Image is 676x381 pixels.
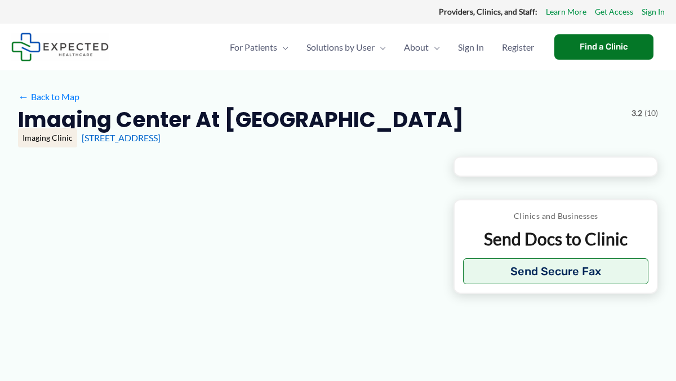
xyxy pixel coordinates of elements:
strong: Providers, Clinics, and Staff: [439,7,537,16]
p: Send Docs to Clinic [463,228,648,250]
a: Register [493,28,543,67]
span: Menu Toggle [429,28,440,67]
a: For PatientsMenu Toggle [221,28,297,67]
span: Menu Toggle [375,28,386,67]
a: Learn More [546,5,586,19]
span: About [404,28,429,67]
nav: Primary Site Navigation [221,28,543,67]
a: Get Access [595,5,633,19]
span: Menu Toggle [277,28,288,67]
a: Sign In [642,5,665,19]
a: Find a Clinic [554,34,653,60]
span: ← [18,91,29,102]
span: (10) [644,106,658,120]
span: Solutions by User [306,28,375,67]
h2: Imaging Center at [GEOGRAPHIC_DATA] [18,106,464,133]
a: Solutions by UserMenu Toggle [297,28,395,67]
p: Clinics and Businesses [463,209,648,223]
a: AboutMenu Toggle [395,28,449,67]
span: Sign In [458,28,484,67]
a: [STREET_ADDRESS] [82,132,161,143]
span: Register [502,28,534,67]
div: Imaging Clinic [18,128,77,147]
a: Sign In [449,28,493,67]
span: 3.2 [631,106,642,120]
span: For Patients [230,28,277,67]
button: Send Secure Fax [463,258,648,284]
img: Expected Healthcare Logo - side, dark font, small [11,33,109,61]
a: ←Back to Map [18,88,79,105]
